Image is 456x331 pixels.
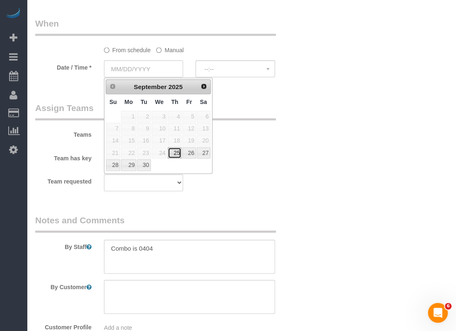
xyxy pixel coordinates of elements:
[121,135,136,147] span: 15
[29,151,98,162] label: Team has key
[5,8,22,20] img: Automaid Logo
[137,123,150,134] span: 9
[169,83,183,90] span: 2025
[182,135,195,147] span: 19
[106,159,120,171] a: 28
[152,111,167,122] span: 3
[152,147,167,159] span: 24
[195,60,275,77] button: --:--
[29,128,98,139] label: Teams
[106,135,120,147] span: 14
[168,111,181,122] span: 4
[29,174,98,186] label: Team requested
[200,99,207,105] span: Saturday
[121,147,136,159] span: 22
[156,48,162,53] input: Manual
[137,159,150,171] a: 30
[198,81,210,92] a: Next
[152,135,167,147] span: 17
[197,123,210,134] span: 13
[200,83,207,90] span: Next
[445,303,451,309] span: 6
[109,99,117,105] span: Sunday
[104,48,109,53] input: From schedule
[35,214,276,233] legend: Notes and Comments
[140,99,147,105] span: Tuesday
[134,83,167,90] span: September
[197,111,210,122] span: 6
[155,99,164,105] span: Wednesday
[35,17,276,36] legend: When
[182,147,195,159] a: 26
[121,111,136,122] span: 1
[152,123,167,134] span: 10
[125,99,133,105] span: Monday
[182,123,195,134] span: 12
[104,60,183,77] input: MM/DD/YYYY
[168,147,181,159] a: 25
[107,81,118,92] a: Prev
[186,99,192,105] span: Friday
[106,123,120,134] span: 7
[197,135,210,147] span: 20
[121,123,136,134] span: 8
[29,240,98,251] label: By Staff
[104,324,132,331] span: Add a note
[29,280,98,291] label: By Customer
[121,159,136,171] a: 29
[106,147,120,159] span: 21
[104,43,151,54] label: From schedule
[182,111,195,122] span: 5
[109,83,116,90] span: Prev
[156,43,183,54] label: Manual
[35,102,276,121] legend: Assign Teams
[428,303,448,323] iframe: Intercom live chat
[137,135,150,147] span: 16
[168,123,181,134] span: 11
[168,135,181,147] span: 18
[204,66,266,72] span: --:--
[137,111,150,122] span: 2
[197,147,210,159] a: 27
[171,99,178,105] span: Thursday
[137,147,150,159] span: 23
[29,60,98,72] label: Date / Time *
